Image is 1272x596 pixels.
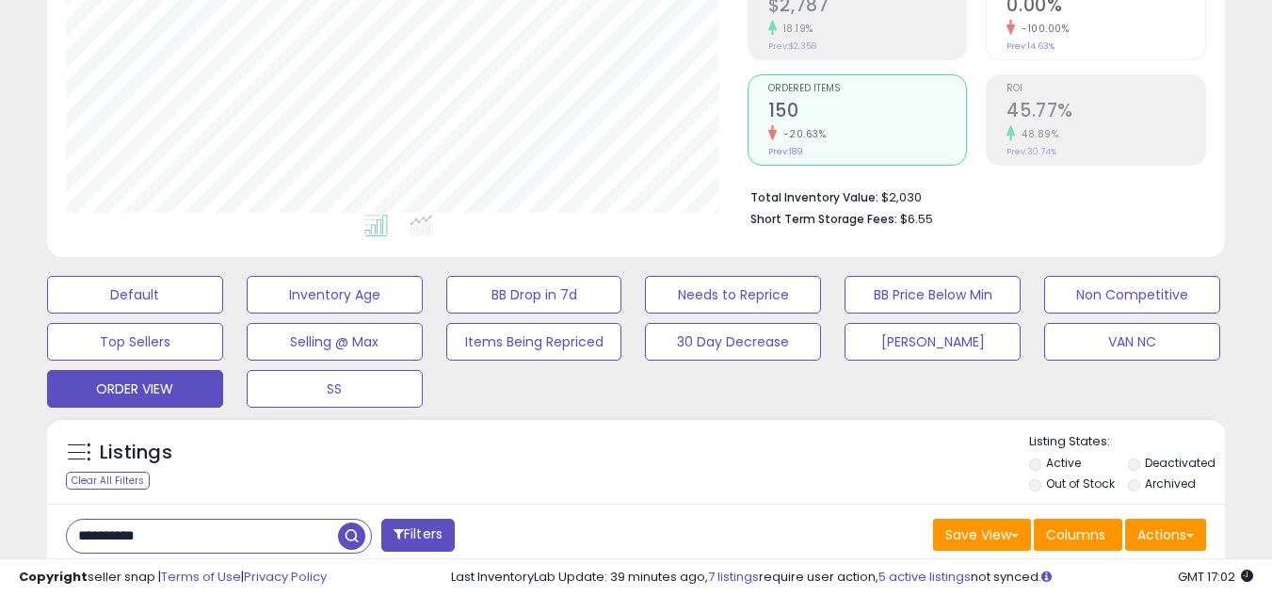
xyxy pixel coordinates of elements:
button: VAN NC [1044,323,1220,361]
a: 7 listings [708,568,759,586]
h2: 150 [768,100,967,125]
small: -20.63% [777,127,827,141]
label: Deactivated [1145,455,1216,471]
p: Listing States: [1029,433,1225,451]
h5: Listings [100,440,172,466]
li: $2,030 [750,185,1192,207]
div: seller snap | | [19,569,327,587]
small: -100.00% [1015,22,1069,36]
button: [PERSON_NAME] [845,323,1021,361]
button: Inventory Age [247,276,423,314]
span: 2025-08-15 17:02 GMT [1178,568,1253,586]
small: Prev: 189 [768,146,803,157]
button: BB Drop in 7d [446,276,622,314]
small: 48.89% [1015,127,1058,141]
a: Terms of Use [161,568,241,586]
button: SS [247,370,423,408]
div: Clear All Filters [66,472,150,490]
button: Columns [1034,519,1122,551]
button: Items Being Repriced [446,323,622,361]
button: ORDER VIEW [47,370,223,408]
button: Top Sellers [47,323,223,361]
a: Privacy Policy [244,568,327,586]
button: Default [47,276,223,314]
span: $6.55 [900,210,933,228]
small: Prev: 14.63% [1006,40,1055,52]
small: Prev: 30.74% [1006,146,1056,157]
label: Active [1046,455,1081,471]
button: BB Price Below Min [845,276,1021,314]
div: Last InventoryLab Update: 39 minutes ago, require user action, not synced. [451,569,1253,587]
button: Selling @ Max [247,323,423,361]
b: Short Term Storage Fees: [750,211,897,227]
button: Actions [1125,519,1206,551]
small: 18.19% [777,22,813,36]
button: 30 Day Decrease [645,323,821,361]
a: 5 active listings [878,568,971,586]
button: Filters [381,519,455,552]
label: Out of Stock [1046,475,1115,491]
button: Non Competitive [1044,276,1220,314]
label: Archived [1145,475,1196,491]
button: Needs to Reprice [645,276,821,314]
span: Columns [1046,525,1105,544]
h2: 45.77% [1006,100,1205,125]
b: Total Inventory Value: [750,189,878,205]
small: Prev: $2,358 [768,40,816,52]
span: Ordered Items [768,84,967,94]
span: ROI [1006,84,1205,94]
strong: Copyright [19,568,88,586]
button: Save View [933,519,1031,551]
